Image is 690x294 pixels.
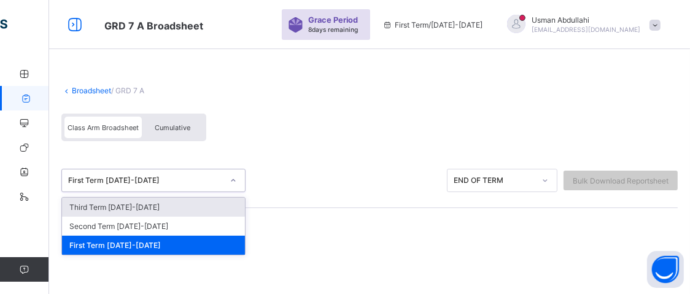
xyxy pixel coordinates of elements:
span: session/term information [382,20,483,29]
div: END OF TERM [454,176,535,185]
span: 8 days remaining [308,26,358,33]
button: Open asap [647,251,684,288]
span: Bulk Download Reportsheet [573,176,669,185]
span: / GRD 7 A [111,86,144,95]
a: Broadsheet [72,86,111,95]
span: [EMAIL_ADDRESS][DOMAIN_NAME] [532,26,640,33]
span: Cumulative [155,123,190,132]
div: First Term [DATE]-[DATE] [62,236,245,255]
span: Grace Period [308,15,358,25]
span: Usman Abdullahi [532,15,640,25]
div: Second Term [DATE]-[DATE] [62,217,245,236]
span: Class Arm Broadsheet [104,20,203,32]
div: Usman Abdullahi [495,15,667,35]
div: Third Term [DATE]-[DATE] [62,198,245,217]
img: sticker-purple.71386a28dfed39d6af7621340158ba97.svg [288,17,303,33]
div: First Term [DATE]-[DATE] [68,176,223,185]
span: Class Arm Broadsheet [68,123,139,132]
